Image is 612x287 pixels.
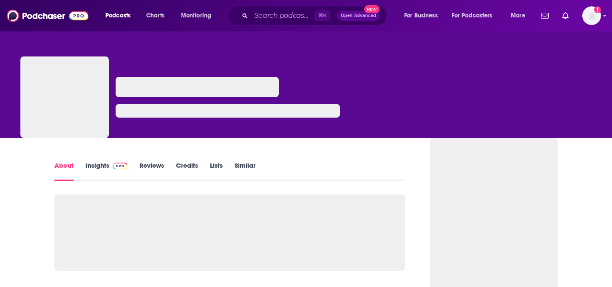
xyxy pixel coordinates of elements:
a: Show notifications dropdown [538,8,552,23]
button: open menu [99,9,142,23]
button: Show profile menu [582,6,601,25]
a: Credits [176,161,198,181]
span: ⌘ K [314,10,330,21]
img: Podchaser Pro [113,163,127,169]
span: For Podcasters [452,10,493,22]
button: open menu [175,9,222,23]
a: Show notifications dropdown [559,8,572,23]
a: InsightsPodchaser Pro [85,161,127,181]
span: For Business [404,10,438,22]
button: open menu [398,9,448,23]
a: Similar [235,161,255,181]
span: Podcasts [105,10,130,22]
button: open menu [505,9,536,23]
a: Charts [141,9,170,23]
span: More [511,10,525,22]
a: Reviews [139,161,164,181]
button: Open AdvancedNew [337,11,380,21]
span: Logged in as megcassidy [582,6,601,25]
svg: Add a profile image [594,6,601,13]
a: About [54,161,74,181]
span: Monitoring [181,10,211,22]
div: Search podcasts, credits, & more... [236,6,395,25]
span: Open Advanced [341,14,376,18]
span: Charts [146,10,164,22]
img: Podchaser - Follow, Share and Rate Podcasts [7,8,88,24]
input: Search podcasts, credits, & more... [251,9,314,23]
a: Lists [210,161,223,181]
span: New [364,5,380,13]
img: User Profile [582,6,601,25]
button: open menu [446,9,505,23]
